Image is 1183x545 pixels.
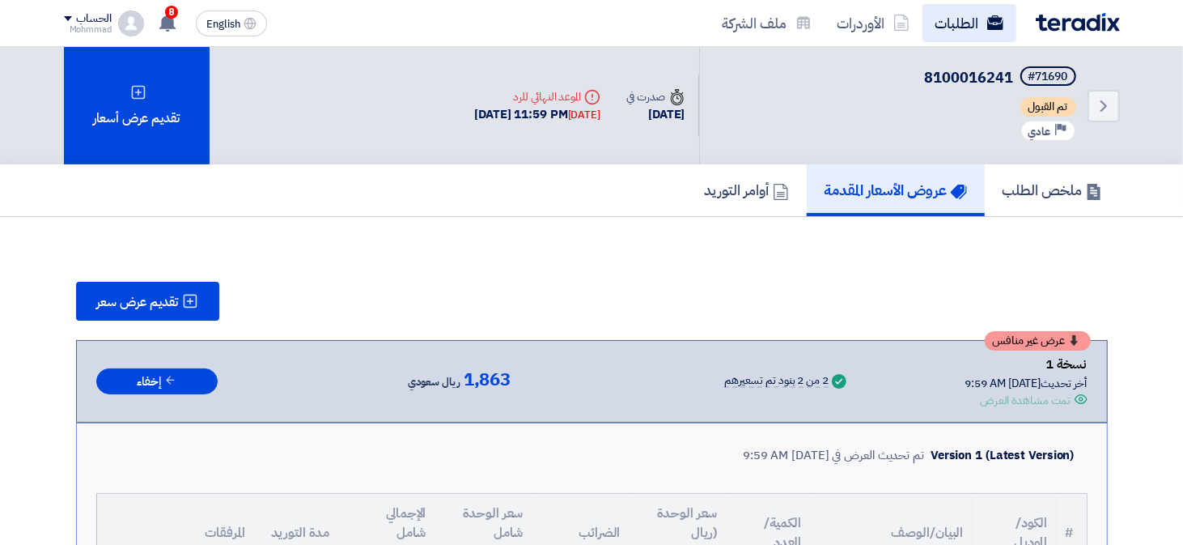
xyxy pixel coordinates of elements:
[965,375,1088,392] div: أخر تحديث [DATE] 9:59 AM
[77,12,112,26] div: الحساب
[724,375,829,388] div: 2 من 2 بنود تم تسعيرهم
[1028,124,1051,139] span: عادي
[1036,13,1120,32] img: Teradix logo
[464,370,511,390] span: 1,863
[807,164,985,216] a: عروض الأسعار المقدمة
[825,181,967,199] h5: عروض الأسعار المقدمة
[710,4,825,42] a: ملف الشركة
[931,446,1074,465] div: Version 1 (Latest Version)
[64,47,210,164] div: تقديم عرض أسعار
[96,368,218,395] button: إخفاء
[196,11,267,36] button: English
[925,66,1079,89] h5: 8100016241
[1028,71,1068,83] div: #71690
[206,19,240,30] span: English
[922,4,1016,42] a: الطلبات
[925,66,1014,88] span: 8100016241
[1020,97,1076,117] span: تم القبول
[626,88,685,105] div: صدرت في
[76,282,219,321] button: تقديم عرض سعر
[993,335,1066,347] span: عرض غير منافس
[825,4,922,42] a: الأوردرات
[474,105,600,124] div: [DATE] 11:59 PM
[705,181,789,199] h5: أوامر التوريد
[1003,181,1102,199] h5: ملخص الطلب
[626,105,685,124] div: [DATE]
[687,164,807,216] a: أوامر التوريد
[165,6,178,19] span: 8
[568,107,600,123] div: [DATE]
[474,88,600,105] div: الموعد النهائي للرد
[965,354,1088,375] div: نسخة 1
[980,392,1071,409] div: تمت مشاهدة العرض
[985,164,1120,216] a: ملخص الطلب
[408,373,460,392] span: ريال سعودي
[743,446,924,465] div: تم تحديث العرض في [DATE] 9:59 AM
[64,25,112,34] div: Mohmmad
[97,296,179,309] span: تقديم عرض سعر
[118,11,144,36] img: profile_test.png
